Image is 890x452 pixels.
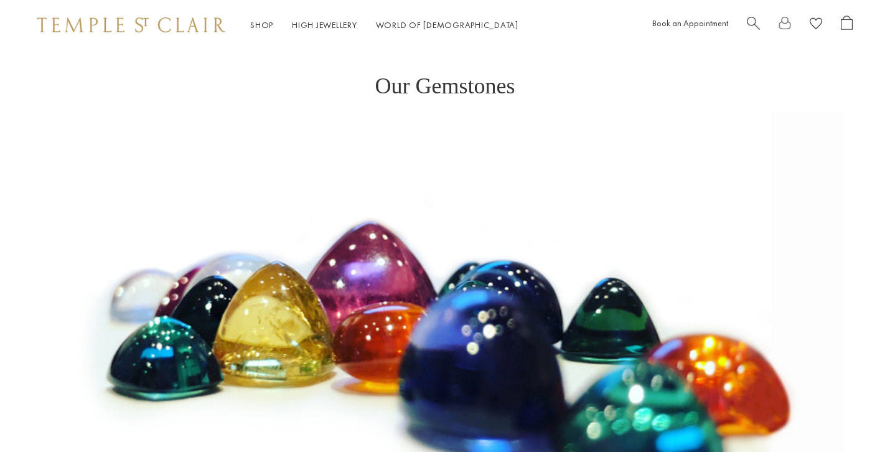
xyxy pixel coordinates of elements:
a: World of [DEMOGRAPHIC_DATA]World of [DEMOGRAPHIC_DATA] [376,19,518,31]
iframe: Gorgias live chat messenger [828,393,878,440]
h1: Our Gemstones [375,50,515,97]
img: Temple St. Clair [37,17,225,32]
a: Book an Appointment [652,17,728,29]
a: View Wishlist [810,16,822,35]
a: High JewelleryHigh Jewellery [292,19,357,31]
nav: Main navigation [250,17,518,33]
a: Open Shopping Bag [841,16,853,35]
a: Search [747,16,760,35]
a: ShopShop [250,19,273,31]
